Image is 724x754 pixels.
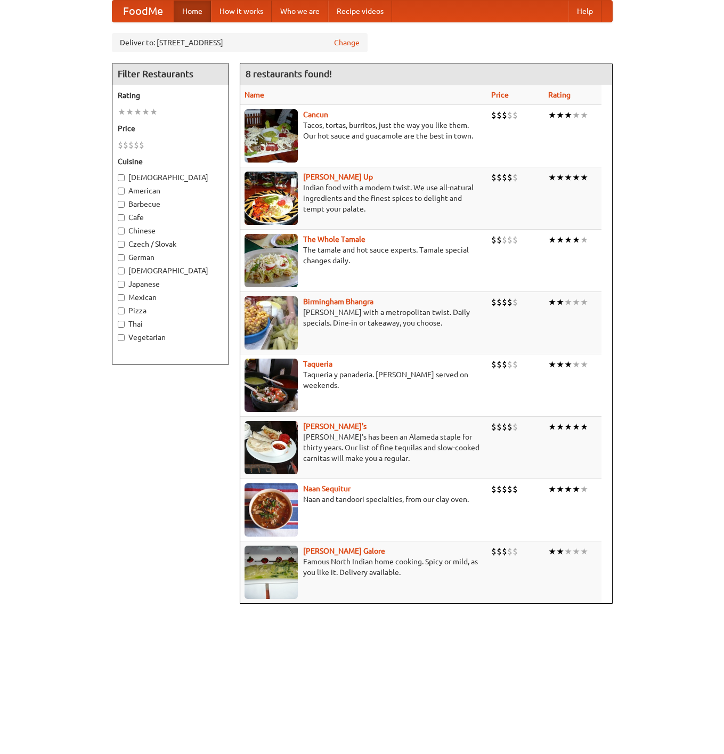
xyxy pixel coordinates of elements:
[303,173,373,181] a: [PERSON_NAME] Up
[564,172,572,183] li: ★
[556,546,564,557] li: ★
[491,483,497,495] li: $
[580,359,588,370] li: ★
[211,1,272,22] a: How it works
[126,106,134,118] li: ★
[580,172,588,183] li: ★
[245,245,483,266] p: The tamale and hot sauce experts. Tamale special changes daily.
[513,109,518,121] li: $
[548,483,556,495] li: ★
[556,296,564,308] li: ★
[580,234,588,246] li: ★
[497,234,502,246] li: $
[303,547,385,555] a: [PERSON_NAME] Galore
[118,172,223,183] label: [DEMOGRAPHIC_DATA]
[118,228,125,234] input: Chinese
[245,369,483,391] p: Taqueria y panaderia. [PERSON_NAME] served on weekends.
[118,292,223,303] label: Mexican
[118,305,223,316] label: Pizza
[123,139,128,151] li: $
[118,156,223,167] h5: Cuisine
[507,172,513,183] li: $
[112,1,174,22] a: FoodMe
[303,235,365,244] a: The Whole Tamale
[502,109,507,121] li: $
[112,33,368,52] div: Deliver to: [STREET_ADDRESS]
[118,212,223,223] label: Cafe
[245,432,483,464] p: [PERSON_NAME]'s has been an Alameda staple for thirty years. Our list of fine tequilas and slow-c...
[502,483,507,495] li: $
[491,296,497,308] li: $
[245,359,298,412] img: taqueria.jpg
[502,172,507,183] li: $
[513,296,518,308] li: $
[564,359,572,370] li: ★
[118,332,223,343] label: Vegetarian
[580,483,588,495] li: ★
[491,172,497,183] li: $
[118,174,125,181] input: [DEMOGRAPHIC_DATA]
[564,234,572,246] li: ★
[128,139,134,151] li: $
[174,1,211,22] a: Home
[507,109,513,121] li: $
[556,421,564,433] li: ★
[572,234,580,246] li: ★
[572,296,580,308] li: ★
[564,421,572,433] li: ★
[564,483,572,495] li: ★
[303,484,351,493] b: Naan Sequitur
[118,254,125,261] input: German
[564,109,572,121] li: ★
[513,359,518,370] li: $
[572,359,580,370] li: ★
[134,106,142,118] li: ★
[548,234,556,246] li: ★
[548,546,556,557] li: ★
[513,546,518,557] li: $
[513,421,518,433] li: $
[118,214,125,221] input: Cafe
[491,546,497,557] li: $
[118,139,123,151] li: $
[572,546,580,557] li: ★
[556,234,564,246] li: ★
[548,109,556,121] li: ★
[303,297,373,306] b: Birmingham Bhangra
[134,139,139,151] li: $
[497,109,502,121] li: $
[118,252,223,263] label: German
[245,556,483,578] p: Famous North Indian home cooking. Spicy or mild, as you like it. Delivery available.
[245,182,483,214] p: Indian food with a modern twist. We use all-natural ingredients and the finest spices to delight ...
[118,294,125,301] input: Mexican
[245,421,298,474] img: pedros.jpg
[572,109,580,121] li: ★
[513,234,518,246] li: $
[118,334,125,341] input: Vegetarian
[497,359,502,370] li: $
[548,172,556,183] li: ★
[568,1,601,22] a: Help
[118,279,223,289] label: Japanese
[580,421,588,433] li: ★
[507,234,513,246] li: $
[564,546,572,557] li: ★
[118,106,126,118] li: ★
[245,234,298,287] img: wholetamale.jpg
[245,546,298,599] img: currygalore.jpg
[272,1,328,22] a: Who we are
[334,37,360,48] a: Change
[564,296,572,308] li: ★
[118,199,223,209] label: Barbecue
[491,359,497,370] li: $
[507,359,513,370] li: $
[245,120,483,141] p: Tacos, tortas, burritos, just the way you like them. Our hot sauce and guacamole are the best in ...
[507,296,513,308] li: $
[303,422,367,431] b: [PERSON_NAME]'s
[118,319,223,329] label: Thai
[497,546,502,557] li: $
[245,494,483,505] p: Naan and tandoori specialties, from our clay oven.
[572,421,580,433] li: ★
